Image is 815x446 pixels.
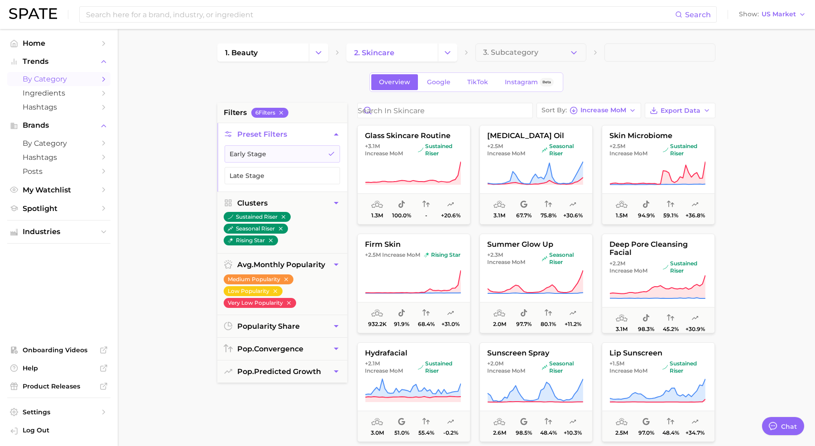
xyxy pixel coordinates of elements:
span: 3.0m [371,430,384,436]
span: Overview [379,78,410,86]
span: 2.0m [493,321,506,327]
span: monthly popularity [237,260,325,269]
span: +2.0m [487,360,503,367]
button: sunscreen spray+2.0m Increase MoMseasonal riserseasonal riser2.6m98.5%48.4%+10.3% [479,342,593,442]
span: 1. beauty [225,48,258,57]
img: seasonal riser [542,364,547,370]
button: Sort ByIncrease MoM [537,103,641,118]
span: Instagram [505,78,538,86]
span: sustained riser [663,260,707,274]
span: deep pore cleansing facial [602,240,714,257]
span: My Watchlist [23,186,95,194]
span: 100.0% [392,212,411,219]
span: 1.5m [616,212,628,219]
span: Show [739,12,759,17]
span: Log Out [23,426,103,434]
span: - [425,212,427,219]
span: +34.7% [686,430,705,436]
span: Google [427,78,451,86]
abbr: popularity index [237,367,254,376]
button: Late Stage [225,167,340,184]
span: Trends [23,58,95,66]
span: US Market [762,12,796,17]
img: sustained riser [418,147,423,153]
a: 2. skincare [346,43,438,62]
button: skin microbiome+2.5m Increase MoMsustained risersustained riser1.5m94.9%59.1%+36.8% [602,125,715,225]
span: popularity convergence: Medium Convergence [667,313,674,324]
span: 3.1m [616,326,628,332]
span: Ingredients [23,89,95,97]
button: popularity share [217,315,347,337]
span: popularity share: TikTok [642,313,650,324]
span: 75.8% [541,212,556,219]
button: ShowUS Market [737,9,808,20]
span: Increase MoM [382,251,420,259]
span: Posts [23,167,95,176]
button: sustained riser [224,212,291,222]
img: sustained riser [418,364,423,370]
span: Search [685,10,711,19]
span: +11.2% [565,321,581,327]
span: 55.4% [418,430,434,436]
span: popularity share: TikTok [642,199,650,210]
abbr: average [237,260,254,269]
span: popularity convergence: Medium Convergence [667,417,674,427]
span: Increase MoM [609,267,647,274]
input: Search here for a brand, industry, or ingredient [85,7,675,22]
span: Increase MoM [487,367,525,374]
span: +2.5m [609,143,625,149]
button: lip sunscreen+1.5m Increase MoMsustained risersustained riser2.5m97.0%48.4%+34.7% [602,342,715,442]
span: Sort By [542,108,567,113]
img: seasonal riser [542,256,547,261]
a: TikTok [460,74,496,90]
span: Increase MoM [487,259,525,266]
span: +10.3% [564,430,582,436]
span: filters [224,107,247,118]
span: +2.2m [609,260,625,267]
span: popularity share: TikTok [520,308,527,319]
span: 932.2k [368,321,387,327]
span: by Category [23,139,95,148]
span: popularity predicted growth: Likely [569,199,576,210]
span: Increase MoM [609,150,647,157]
span: 97.7% [516,321,532,327]
img: sustained riser [663,147,668,153]
span: TikTok [467,78,488,86]
span: 98.5% [516,430,532,436]
img: sustained riser [663,264,668,270]
span: Hashtags [23,153,95,162]
span: popularity convergence: Medium Convergence [667,199,674,210]
span: 3.1m [494,212,505,219]
span: -0.2% [443,430,458,436]
span: popularity convergence: High Convergence [545,199,552,210]
img: seasonal riser [228,226,233,231]
span: average monthly popularity: Medium Popularity [371,199,383,210]
span: Increase MoM [365,150,403,157]
span: 91.9% [394,321,409,327]
span: 97.0% [638,430,654,436]
button: Export Data [645,103,715,118]
span: 94.9% [638,212,655,219]
img: sustained riser [228,214,233,220]
button: 3. Subcategory [475,43,586,62]
span: by Category [23,75,95,83]
span: 45.2% [663,326,679,332]
span: Onboarding Videos [23,346,95,354]
a: Help [7,361,110,375]
span: average monthly popularity: Medium Popularity [371,308,383,319]
span: sustained riser [418,360,463,374]
span: +1.5m [609,360,624,367]
span: popularity convergence: Insufficient Data [422,199,430,210]
span: sustained riser [418,143,463,157]
span: average monthly popularity: Medium Popularity [616,199,628,210]
span: 98.3% [638,326,654,332]
button: Early Stage [225,145,340,163]
span: 3. Subcategory [483,48,538,57]
a: Hashtags [7,150,110,164]
span: Hashtags [23,103,95,111]
span: average monthly popularity: Medium Popularity [494,417,505,427]
span: seasonal riser [542,143,585,157]
span: lip sunscreen [602,349,714,357]
span: seasonal riser [542,251,585,266]
button: Change Category [438,43,457,62]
